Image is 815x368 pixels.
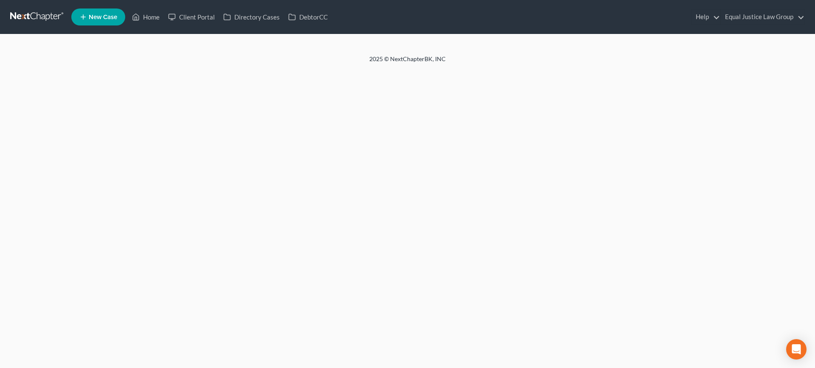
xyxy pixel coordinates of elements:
a: Directory Cases [219,9,284,25]
div: 2025 © NextChapterBK, INC [166,55,649,70]
a: Equal Justice Law Group [721,9,804,25]
new-legal-case-button: New Case [71,8,125,25]
a: DebtorCC [284,9,332,25]
a: Client Portal [164,9,219,25]
a: Home [128,9,164,25]
div: Open Intercom Messenger [786,339,807,360]
a: Help [691,9,720,25]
